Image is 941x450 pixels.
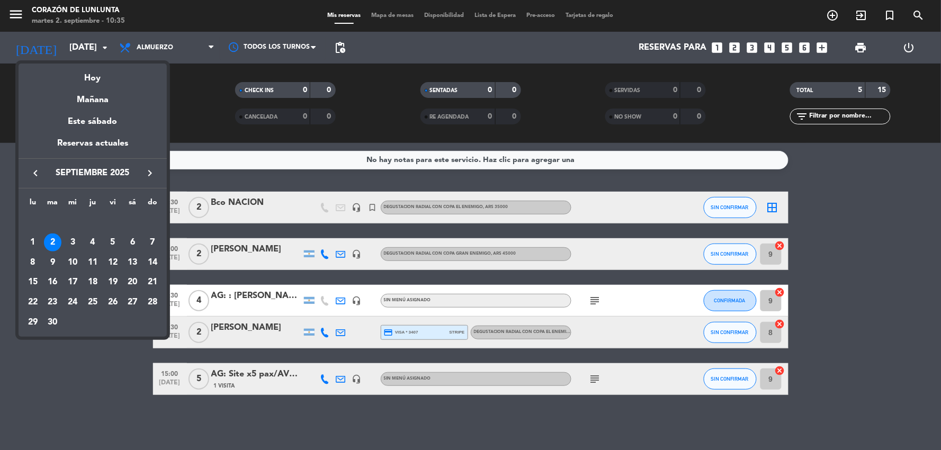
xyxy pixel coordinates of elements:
div: 17 [64,273,82,291]
i: keyboard_arrow_right [144,167,156,179]
th: martes [43,196,63,213]
div: Este sábado [19,107,167,137]
td: 5 de septiembre de 2025 [103,232,123,253]
td: 16 de septiembre de 2025 [43,272,63,292]
td: 20 de septiembre de 2025 [123,272,143,292]
div: 18 [84,273,102,291]
td: 9 de septiembre de 2025 [43,253,63,273]
div: 1 [24,233,42,251]
div: 15 [24,273,42,291]
td: 1 de septiembre de 2025 [23,232,43,253]
td: SEP. [23,212,163,232]
div: 4 [84,233,102,251]
div: 7 [144,233,162,251]
div: 19 [104,273,122,291]
div: Mañana [19,85,167,107]
td: 13 de septiembre de 2025 [123,253,143,273]
td: 24 de septiembre de 2025 [62,292,83,312]
button: keyboard_arrow_left [26,166,45,180]
div: 23 [44,293,62,311]
div: 9 [44,254,62,272]
div: 8 [24,254,42,272]
button: keyboard_arrow_right [140,166,159,180]
div: 3 [64,233,82,251]
td: 10 de septiembre de 2025 [62,253,83,273]
div: Hoy [19,64,167,85]
div: 21 [144,273,162,291]
td: 6 de septiembre de 2025 [123,232,143,253]
div: 29 [24,313,42,331]
div: 12 [104,254,122,272]
td: 19 de septiembre de 2025 [103,272,123,292]
td: 23 de septiembre de 2025 [43,292,63,312]
td: 26 de septiembre de 2025 [103,292,123,312]
div: 14 [144,254,162,272]
div: 10 [64,254,82,272]
td: 30 de septiembre de 2025 [43,312,63,332]
div: 6 [123,233,141,251]
div: 16 [44,273,62,291]
td: 28 de septiembre de 2025 [142,292,163,312]
div: 20 [123,273,141,291]
div: 26 [104,293,122,311]
th: jueves [83,196,103,213]
td: 27 de septiembre de 2025 [123,292,143,312]
td: 12 de septiembre de 2025 [103,253,123,273]
td: 7 de septiembre de 2025 [142,232,163,253]
td: 3 de septiembre de 2025 [62,232,83,253]
td: 17 de septiembre de 2025 [62,272,83,292]
td: 21 de septiembre de 2025 [142,272,163,292]
div: 2 [44,233,62,251]
div: 27 [123,293,141,311]
div: Reservas actuales [19,137,167,158]
th: viernes [103,196,123,213]
td: 22 de septiembre de 2025 [23,292,43,312]
div: 24 [64,293,82,311]
div: 30 [44,313,62,331]
td: 4 de septiembre de 2025 [83,232,103,253]
th: sábado [123,196,143,213]
div: 28 [144,293,162,311]
th: domingo [142,196,163,213]
i: keyboard_arrow_left [29,167,42,179]
div: 11 [84,254,102,272]
span: septiembre 2025 [45,166,140,180]
td: 29 de septiembre de 2025 [23,312,43,332]
div: 25 [84,293,102,311]
th: miércoles [62,196,83,213]
div: 13 [123,254,141,272]
th: lunes [23,196,43,213]
td: 11 de septiembre de 2025 [83,253,103,273]
td: 18 de septiembre de 2025 [83,272,103,292]
td: 8 de septiembre de 2025 [23,253,43,273]
div: 5 [104,233,122,251]
td: 2 de septiembre de 2025 [43,232,63,253]
div: 22 [24,293,42,311]
td: 15 de septiembre de 2025 [23,272,43,292]
td: 14 de septiembre de 2025 [142,253,163,273]
td: 25 de septiembre de 2025 [83,292,103,312]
